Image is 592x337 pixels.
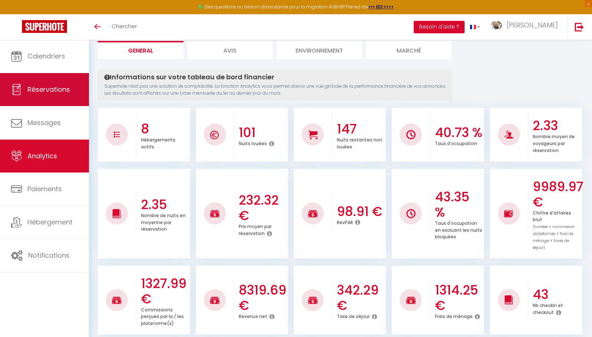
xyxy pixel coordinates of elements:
[368,4,394,10] a: >>> ICI <<<<
[533,287,580,302] h3: 43
[27,52,65,61] span: Calendriers
[27,85,70,94] span: Réservations
[112,22,137,30] span: Chercher
[507,20,558,30] span: [PERSON_NAME]
[141,305,184,327] p: Commissions perçues par la / les plateforme(s)
[337,312,370,319] p: Taxe de séjour
[239,283,286,313] h3: 8319.69 €
[106,14,142,40] a: Chercher
[114,132,120,137] img: NO IMAGE
[141,276,188,307] h3: 1327.99 €
[533,179,580,210] h3: 9989.97 €
[435,139,477,147] p: Taux d'occupation
[141,121,188,137] h3: 8
[485,14,567,40] a: ... [PERSON_NAME]
[435,283,482,313] h3: 1314.25 €
[533,224,575,250] span: (nuitées + commission plateformes + frais de ménage + taxes de séjour)
[337,135,382,150] p: Nuits restantes non louées
[187,41,273,59] li: Avis
[141,211,186,232] p: Nombre de nuits en moyenne par réservation
[27,217,72,227] span: Hébergement
[533,132,575,154] p: Nombre moyen de voyageurs par réservation
[414,21,465,33] button: Besoin d'aide ?
[27,184,62,193] span: Paiements
[435,219,482,240] p: Taux d'occupation en excluant les nuits bloquées
[491,21,502,30] img: ...
[533,118,580,133] h3: 2.33
[504,209,513,218] img: NO IMAGE
[406,209,416,218] img: NO IMAGE
[239,222,272,236] p: Prix moyen par réservation
[239,312,267,319] p: Revenus net
[104,83,446,97] p: Superhote n'est pas une solution de comptabilité. La fonction Analytics vous permet d'avoir une v...
[337,283,384,313] h3: 342.29 €
[239,193,286,223] h3: 232.32 €
[435,312,473,319] p: Frais de ménage
[337,204,384,219] h3: 98.91 €
[239,125,286,140] h3: 101
[276,41,362,59] li: Environnement
[27,151,57,160] span: Analytics
[98,41,183,59] li: General
[141,197,188,212] h3: 2.35
[366,41,451,59] li: Marché
[533,208,575,250] p: Chiffre d'affaires brut
[27,118,61,127] span: Messages
[337,121,384,137] h3: 147
[104,73,446,81] h4: Informations sur votre tableau de bord financier
[575,22,584,31] img: logout
[435,125,482,140] h3: 40.73 %
[533,301,563,315] p: Nb checkin et checkout
[435,189,482,220] h3: 43.35 %
[141,135,175,150] p: Hébergements actifs
[337,218,353,226] p: RevPAR
[28,251,70,260] span: Notifications
[22,20,67,33] img: Super Booking
[239,139,267,147] p: Nuits louées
